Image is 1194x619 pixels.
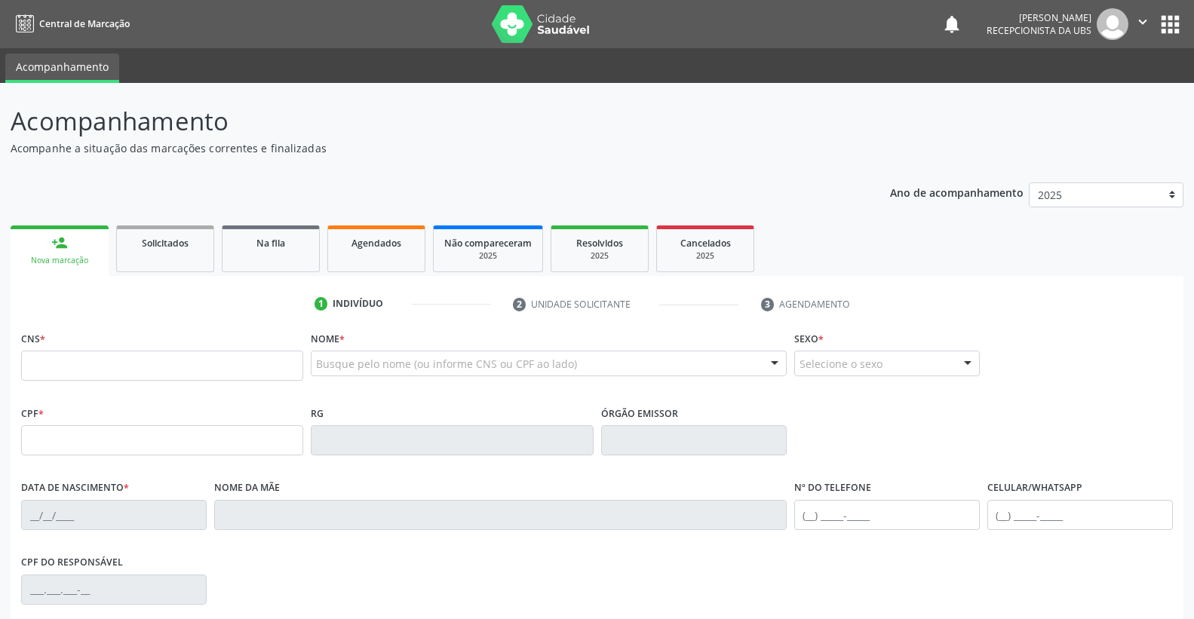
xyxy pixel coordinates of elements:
[142,237,189,250] span: Solicitados
[21,477,129,500] label: Data de nascimento
[794,477,871,500] label: Nº do Telefone
[987,24,1091,37] span: Recepcionista da UBS
[11,140,832,156] p: Acompanhe a situação das marcações correntes e finalizadas
[576,237,623,250] span: Resolvidos
[1157,11,1183,38] button: apps
[51,234,68,251] div: person_add
[890,182,1024,201] p: Ano de acompanhamento
[315,297,328,311] div: 1
[987,11,1091,24] div: [PERSON_NAME]
[256,237,285,250] span: Na fila
[351,237,401,250] span: Agendados
[5,54,119,83] a: Acompanhamento
[21,575,207,605] input: ___.___.___-__
[987,500,1173,530] input: (__) _____-_____
[562,250,637,262] div: 2025
[333,297,383,311] div: Indivíduo
[311,327,345,351] label: Nome
[800,356,882,372] span: Selecione o sexo
[39,17,130,30] span: Central de Marcação
[21,255,98,266] div: Nova marcação
[214,477,280,500] label: Nome da mãe
[444,250,532,262] div: 2025
[311,402,324,425] label: RG
[987,477,1082,500] label: Celular/WhatsApp
[941,14,962,35] button: notifications
[1134,14,1151,30] i: 
[21,402,44,425] label: CPF
[668,250,743,262] div: 2025
[11,103,832,140] p: Acompanhamento
[794,327,824,351] label: Sexo
[21,551,123,575] label: CPF do responsável
[21,327,45,351] label: CNS
[601,402,678,425] label: Órgão emissor
[1128,8,1157,40] button: 
[680,237,731,250] span: Cancelados
[444,237,532,250] span: Não compareceram
[794,500,980,530] input: (__) _____-_____
[316,356,577,372] span: Busque pelo nome (ou informe CNS ou CPF ao lado)
[21,500,207,530] input: __/__/____
[11,11,130,36] a: Central de Marcação
[1097,8,1128,40] img: img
